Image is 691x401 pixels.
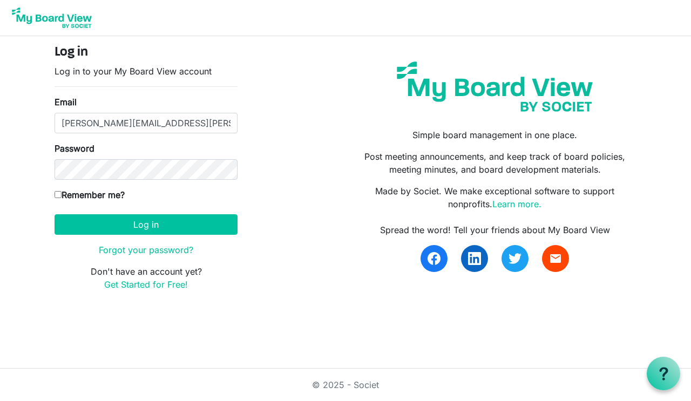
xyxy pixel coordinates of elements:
label: Email [55,96,77,108]
p: Log in to your My Board View account [55,65,238,78]
img: linkedin.svg [468,252,481,265]
label: Remember me? [55,188,125,201]
p: Made by Societ. We make exceptional software to support nonprofits. [354,185,636,210]
a: Forgot your password? [99,244,193,255]
a: email [542,245,569,272]
div: Spread the word! Tell your friends about My Board View [354,223,636,236]
span: email [549,252,562,265]
p: Post meeting announcements, and keep track of board policies, meeting minutes, and board developm... [354,150,636,176]
p: Simple board management in one place. [354,128,636,141]
img: my-board-view-societ.svg [389,53,601,120]
button: Log in [55,214,238,235]
label: Password [55,142,94,155]
h4: Log in [55,45,238,60]
p: Don't have an account yet? [55,265,238,291]
input: Remember me? [55,191,62,198]
a: © 2025 - Societ [312,379,379,390]
img: My Board View Logo [9,4,95,31]
a: Learn more. [492,199,541,209]
img: facebook.svg [428,252,441,265]
img: twitter.svg [509,252,521,265]
a: Get Started for Free! [104,279,188,290]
